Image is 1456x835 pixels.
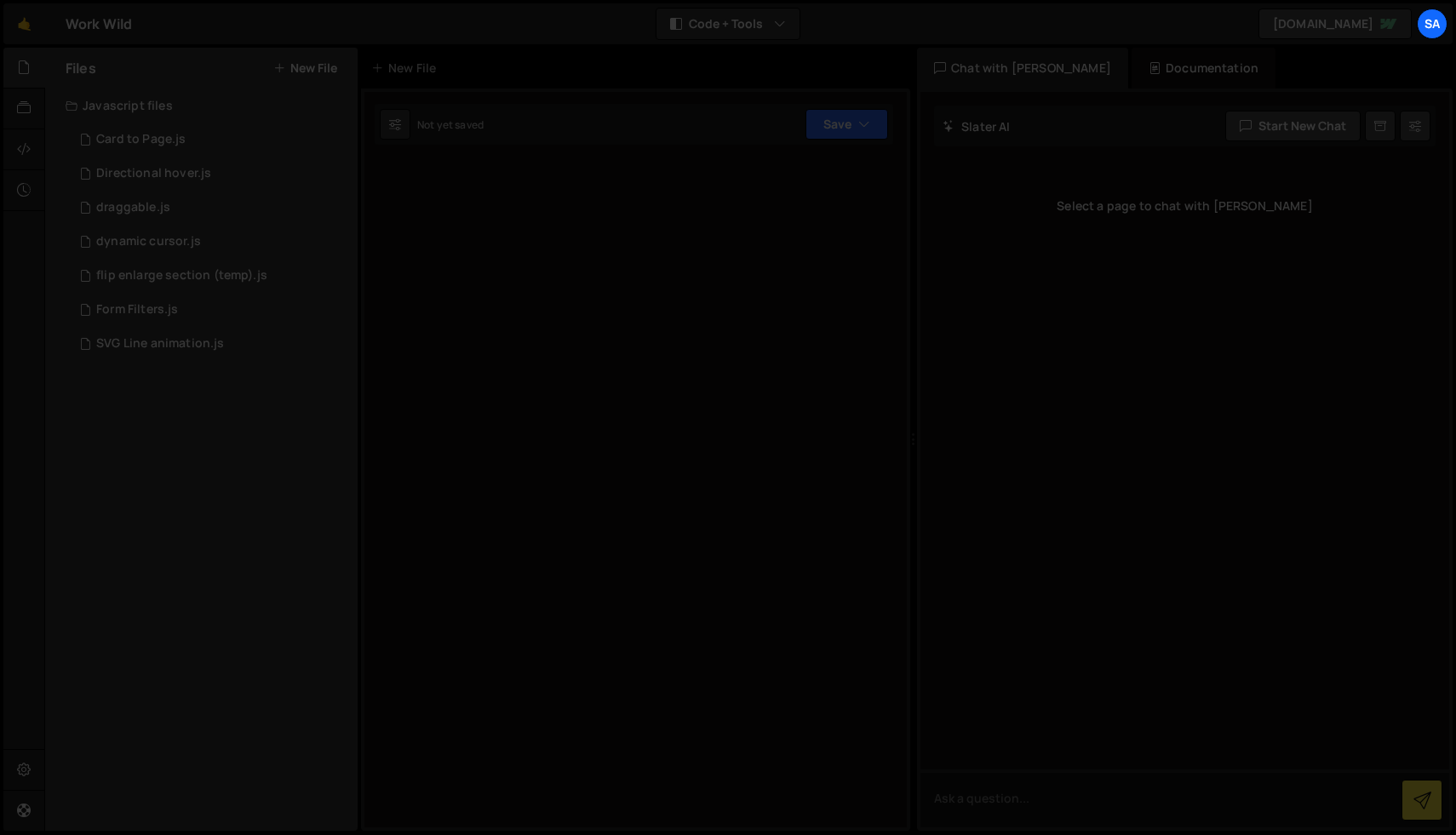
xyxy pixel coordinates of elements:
[66,157,358,191] div: 16508/45374.js
[805,109,888,140] button: Save
[3,3,45,44] a: 🤙
[943,118,1011,134] h2: Slater AI
[917,48,1128,89] div: Chat with [PERSON_NAME]
[66,191,358,225] div: 16508/45375.js
[66,14,132,34] div: Work Wild
[371,60,443,77] div: New File
[66,327,358,361] div: 16508/45807.js
[66,59,96,77] h2: Files
[273,61,337,75] button: New File
[1132,48,1275,89] div: Documentation
[96,132,186,147] div: Card to Page.js
[96,302,178,317] div: Form Filters.js
[66,293,358,327] div: 16508/44799.js
[66,225,358,259] div: 16508/45376.js
[1417,9,1447,39] a: Sa
[656,9,800,39] button: Code + Tools
[1225,111,1361,141] button: Start new chat
[66,259,358,293] div: 16508/45391.js
[96,200,170,215] div: draggable.js
[96,166,211,181] div: Directional hover.js
[417,117,484,132] div: Not yet saved
[96,268,267,283] div: flip enlarge section (temp).js
[96,234,201,249] div: dynamic cursor.js
[66,123,358,157] div: 16508/45377.js
[1258,9,1412,39] a: [DOMAIN_NAME]
[96,336,224,352] div: SVG Line animation.js
[45,89,358,123] div: Javascript files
